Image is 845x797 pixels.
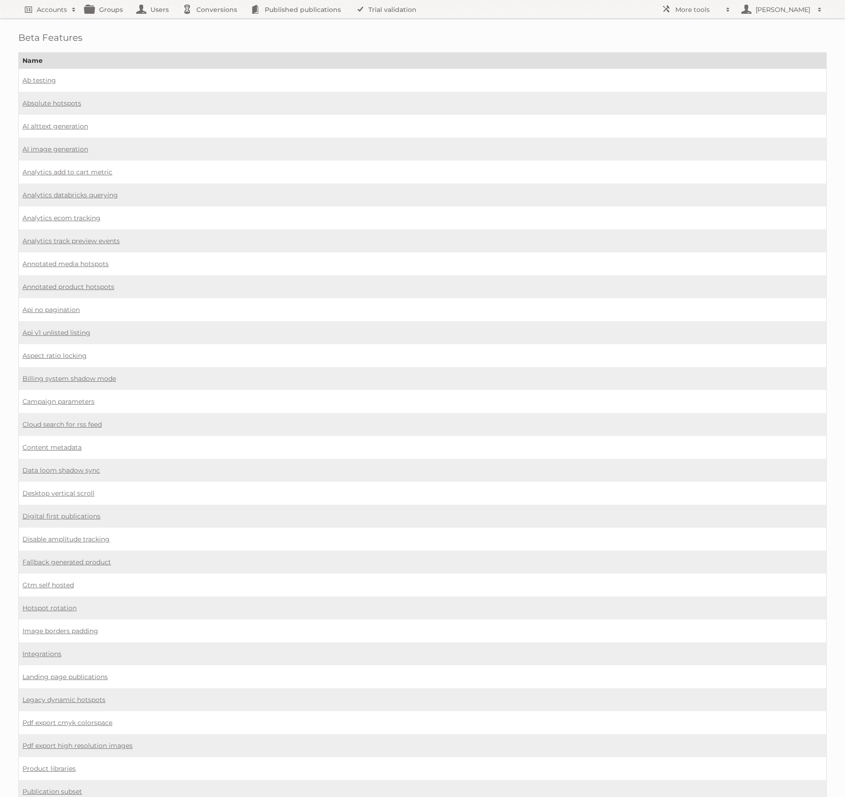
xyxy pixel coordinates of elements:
[753,5,813,14] h2: [PERSON_NAME]
[37,5,67,14] h2: Accounts
[22,260,109,268] a: Annotated media hotspots
[22,306,80,314] a: Api no pagination
[22,535,110,543] a: Disable amplitude tracking
[22,764,76,773] a: Product libraries
[22,214,100,222] a: Analytics ecom tracking
[22,237,120,245] a: Analytics track preview events
[19,53,827,69] th: Name
[22,558,111,566] a: Fallback generated product
[22,581,74,589] a: Gtm self hosted
[22,696,106,704] a: Legacy dynamic hotspots
[22,420,102,429] a: Cloud search for rss feed
[22,145,88,153] a: AI image generation
[22,122,88,130] a: AI alttext generation
[675,5,721,14] h2: More tools
[22,443,82,451] a: Content metadata
[22,604,77,612] a: Hotspot rotation
[18,32,827,43] h1: Beta Features
[22,191,118,199] a: Analytics databricks querying
[22,741,133,750] a: Pdf export high resolution images
[22,512,100,520] a: Digital first publications
[22,489,95,497] a: Desktop vertical scroll
[22,397,95,406] a: Campaign parameters
[22,99,81,107] a: Absolute hotspots
[22,76,56,84] a: Ab testing
[22,719,112,727] a: Pdf export cmyk colorspace
[22,650,61,658] a: Integrations
[22,374,116,383] a: Billing system shadow mode
[22,329,90,337] a: Api v1 unlisted listing
[22,283,114,291] a: Annotated product hotspots
[22,627,98,635] a: Image borders padding
[22,673,108,681] a: Landing page publications
[22,466,100,474] a: Data loom shadow sync
[22,168,112,176] a: Analytics add to cart metric
[22,351,87,360] a: Aspect ratio locking
[22,787,82,796] a: Publication subset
